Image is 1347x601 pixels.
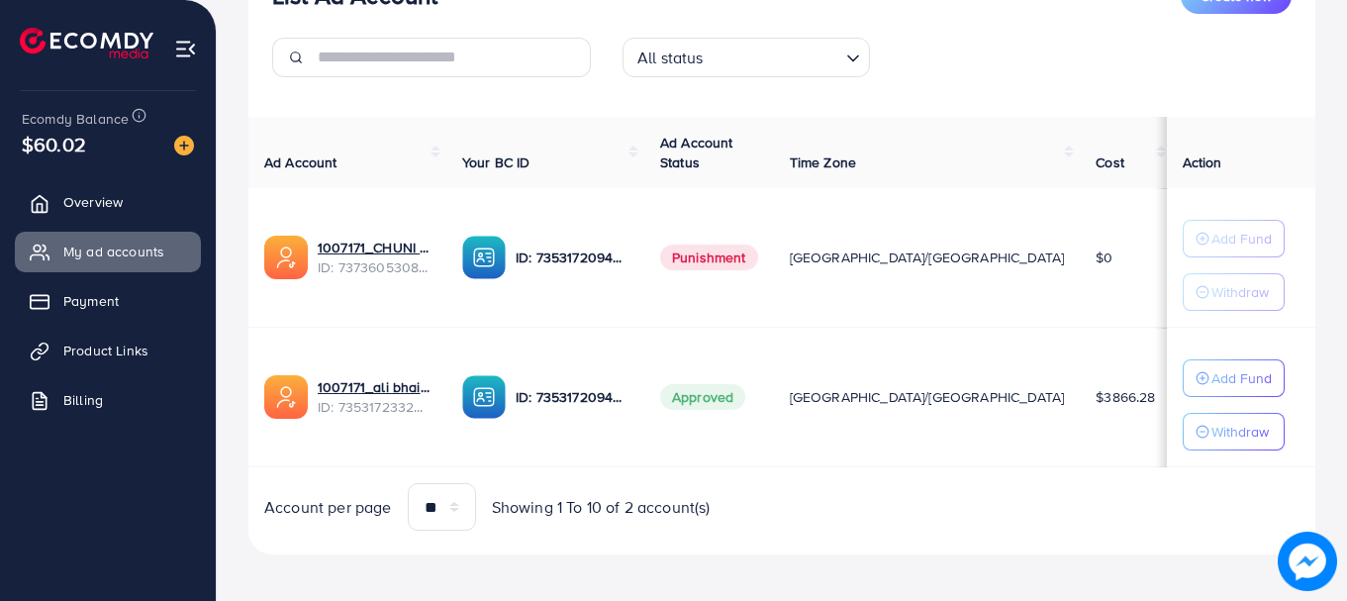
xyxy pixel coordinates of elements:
[660,384,745,410] span: Approved
[20,28,153,58] img: logo
[1211,366,1272,390] p: Add Fund
[462,236,506,279] img: ic-ba-acc.ded83a64.svg
[15,232,201,271] a: My ad accounts
[790,152,856,172] span: Time Zone
[1096,387,1155,407] span: $3866.28
[1183,273,1285,311] button: Withdraw
[516,385,628,409] p: ID: 7353172094433247233
[1183,413,1285,451] button: Withdraw
[63,291,119,311] span: Payment
[264,375,308,419] img: ic-ads-acc.e4c84228.svg
[318,238,431,278] div: <span class='underline'>1007171_CHUNI CHUTIYA AD ACC_1716801286209</span></br>7373605308482207761
[790,387,1065,407] span: [GEOGRAPHIC_DATA]/[GEOGRAPHIC_DATA]
[174,38,197,60] img: menu
[264,152,337,172] span: Ad Account
[516,246,628,269] p: ID: 7353172094433247233
[63,341,148,360] span: Product Links
[1183,152,1222,172] span: Action
[1183,359,1285,397] button: Add Fund
[790,248,1065,267] span: [GEOGRAPHIC_DATA]/[GEOGRAPHIC_DATA]
[63,192,123,212] span: Overview
[22,130,86,158] span: $60.02
[660,245,758,270] span: Punishment
[264,236,308,279] img: ic-ads-acc.e4c84228.svg
[15,380,201,420] a: Billing
[15,182,201,222] a: Overview
[63,242,164,261] span: My ad accounts
[660,133,733,172] span: Ad Account Status
[633,44,708,72] span: All status
[1211,280,1269,304] p: Withdraw
[22,109,129,129] span: Ecomdy Balance
[1096,152,1124,172] span: Cost
[462,375,506,419] img: ic-ba-acc.ded83a64.svg
[1211,420,1269,444] p: Withdraw
[1096,248,1112,267] span: $0
[63,390,103,410] span: Billing
[1211,227,1272,250] p: Add Fund
[318,377,431,418] div: <span class='underline'>1007171_ali bhai 212_1712043871986</span></br>7353172332338298896
[623,38,870,77] div: Search for option
[264,496,392,519] span: Account per page
[15,331,201,370] a: Product Links
[710,40,838,72] input: Search for option
[318,397,431,417] span: ID: 7353172332338298896
[462,152,530,172] span: Your BC ID
[318,238,431,257] a: 1007171_CHUNI CHUTIYA AD ACC_1716801286209
[318,257,431,277] span: ID: 7373605308482207761
[1183,220,1285,257] button: Add Fund
[15,281,201,321] a: Payment
[174,136,194,155] img: image
[318,377,431,397] a: 1007171_ali bhai 212_1712043871986
[1278,532,1337,591] img: image
[492,496,711,519] span: Showing 1 To 10 of 2 account(s)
